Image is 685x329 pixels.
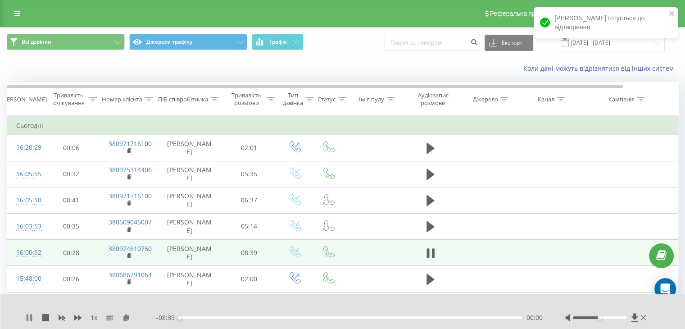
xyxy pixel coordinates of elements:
[526,313,543,322] span: 00:00
[109,270,152,279] a: 380686291064
[16,218,34,235] div: 16:03:53
[252,34,304,50] button: Графік
[43,240,100,266] td: 00:28
[158,240,221,266] td: [PERSON_NAME]
[91,313,97,322] span: 1 x
[473,96,498,103] div: Джерело
[598,316,601,320] div: Accessibility label
[109,139,152,148] a: 380971716100
[109,244,152,253] a: 380974610760
[411,91,455,107] div: Аудіозапис розмови
[269,39,287,45] span: Графік
[654,278,676,300] div: Open Intercom Messenger
[221,213,277,239] td: 05:14
[109,218,152,226] a: 380509045007
[158,266,221,292] td: [PERSON_NAME]
[221,135,277,161] td: 02:01
[109,165,152,174] a: 380975314406
[158,213,221,239] td: [PERSON_NAME]
[538,96,554,103] div: Канал
[158,161,221,187] td: [PERSON_NAME]
[669,10,675,18] button: close
[318,96,336,103] div: Статус
[22,38,51,46] span: Всі дзвінки
[16,270,34,288] div: 15:48:00
[523,64,678,73] a: Коли дані можуть відрізнятися вiд інших систем
[43,213,100,239] td: 00:35
[43,187,100,213] td: 00:41
[221,240,277,266] td: 08:39
[16,192,34,209] div: 16:05:10
[7,34,125,50] button: Всі дзвінки
[16,244,34,261] div: 16:00:52
[43,161,100,187] td: 00:32
[534,7,678,38] div: [PERSON_NAME] готується до відтворення
[156,313,179,322] span: - 08:39
[1,96,47,103] div: [PERSON_NAME]
[43,135,100,161] td: 00:06
[221,266,277,292] td: 02:00
[221,187,277,213] td: 06:37
[221,161,277,187] td: 05:35
[158,292,221,318] td: [PERSON_NAME]
[490,10,556,17] span: Реферальна програма
[16,139,34,156] div: 16:20:29
[16,165,34,183] div: 16:05:55
[359,96,384,103] div: Ім'я пулу
[178,316,181,320] div: Accessibility label
[51,91,86,107] div: Тривалість очікування
[283,91,303,107] div: Тип дзвінка
[109,192,152,200] a: 380971716100
[158,135,221,161] td: [PERSON_NAME]
[385,35,480,51] input: Пошук за номером
[158,187,221,213] td: [PERSON_NAME]
[485,35,533,51] button: Експорт
[129,34,247,50] button: Джерела трафіку
[229,91,264,107] div: Тривалість розмови
[158,96,208,103] div: ПІБ співробітника
[608,96,635,103] div: Кампанія
[221,292,277,318] td: 02:00
[43,266,100,292] td: 00:26
[102,96,142,103] div: Номер клієнта
[43,292,100,318] td: 00:36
